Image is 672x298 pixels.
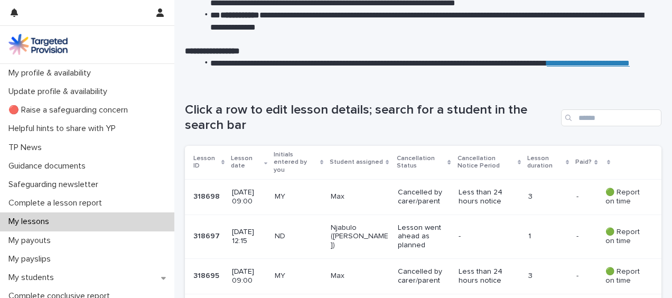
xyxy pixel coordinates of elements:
p: Less than 24 hours notice [459,188,517,206]
p: My students [4,273,62,283]
tr: 318695318695 [DATE] 09:00MYMaxCancelled by carer/parentLess than 24 hours notice3-- 🟢 Report on time [185,259,661,294]
p: Update profile & availability [4,87,116,97]
p: Lesson ID [193,153,219,172]
p: Cancelled by carer/parent [398,188,450,206]
p: My lessons [4,217,58,227]
p: ND [275,232,322,241]
p: Cancelled by carer/parent [398,267,450,285]
p: My profile & availability [4,68,99,78]
p: Student assigned [330,156,383,168]
p: Lesson went ahead as planned [398,224,450,250]
p: MY [275,272,322,281]
p: 3 [528,272,568,281]
p: Lesson duration [527,153,563,172]
img: M5nRWzHhSzIhMunXDL62 [8,34,68,55]
input: Search [561,109,661,126]
p: My payslips [4,254,59,264]
p: Safeguarding newsletter [4,180,107,190]
p: - [576,269,581,281]
p: MY [275,192,322,201]
p: Less than 24 hours notice [459,267,517,285]
p: Cancellation Notice Period [458,153,515,172]
p: Njabulo ([PERSON_NAME]) [331,224,389,250]
p: 🟢 Report on time [605,267,645,285]
p: 1 [528,232,568,241]
p: 318697 [193,230,222,241]
p: Max [331,272,389,281]
p: - [576,230,581,241]
p: Lesson date [231,153,262,172]
p: [DATE] 09:00 [232,267,266,285]
p: Helpful hints to share with YP [4,124,124,134]
p: 🔴 Raise a safeguarding concern [4,105,136,115]
p: Initials entered by you [274,149,318,176]
p: Complete a lesson report [4,198,110,208]
tr: 318697318697 [DATE] 12:15NDNjabulo ([PERSON_NAME])Lesson went ahead as planned-1-- 🟢 Report on time [185,215,661,258]
p: 318698 [193,190,222,201]
p: Paid? [575,156,592,168]
p: 🟢 Report on time [605,228,645,246]
p: My payouts [4,236,59,246]
p: TP News [4,143,50,153]
p: Cancellation Status [397,153,445,172]
p: Max [331,192,389,201]
p: 🟢 Report on time [605,188,645,206]
p: [DATE] 09:00 [232,188,266,206]
h1: Click a row to edit lesson details; search for a student in the search bar [185,103,557,133]
p: 318695 [193,269,221,281]
p: 3 [528,192,568,201]
p: - [576,190,581,201]
p: - [459,232,517,241]
p: [DATE] 12:15 [232,228,266,246]
p: Guidance documents [4,161,94,171]
tr: 318698318698 [DATE] 09:00MYMaxCancelled by carer/parentLess than 24 hours notice3-- 🟢 Report on time [185,180,661,215]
